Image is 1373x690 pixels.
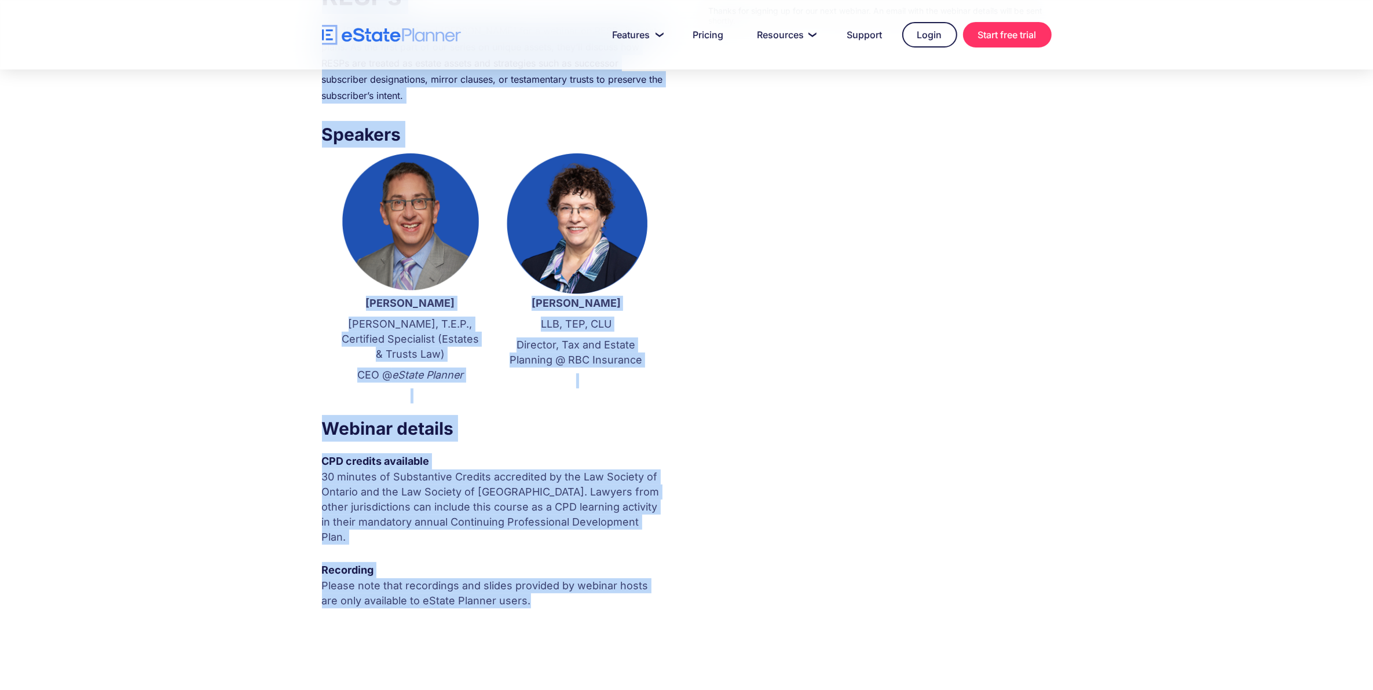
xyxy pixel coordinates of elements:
a: Start free trial [963,22,1052,47]
a: Login [902,22,957,47]
p: ‍ [505,373,647,388]
p: ‍ [339,388,482,403]
a: Features [599,23,673,46]
p: ‍ [322,614,665,629]
div: Recording [322,562,665,578]
strong: [PERSON_NAME] [532,297,621,309]
a: Support [833,23,896,46]
a: Resources [744,23,828,46]
iframe: Form 0 [708,6,1051,240]
p: LLB, TEP, CLU [505,317,647,332]
a: home [322,25,461,45]
em: eState Planner [392,369,463,381]
p: Please note that recordings and slides provided by webinar hosts are only available to eState Pla... [322,578,665,608]
p: CEO @ [339,368,482,383]
a: Pricing [679,23,738,46]
p: 30 minutes of Substantive Credits accredited by the Law Society of Ontario and the Law Society of... [322,469,665,545]
strong: [PERSON_NAME] [366,297,455,309]
p: [PERSON_NAME], T.E.P., Certified Specialist (Estates & Trusts Law) [339,317,482,362]
p: Director, Tax and Estate Planning @ RBC Insurance [505,337,647,368]
strong: CPD credits available [322,455,430,467]
h3: Webinar details [322,415,665,442]
h3: Speakers [322,121,665,148]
